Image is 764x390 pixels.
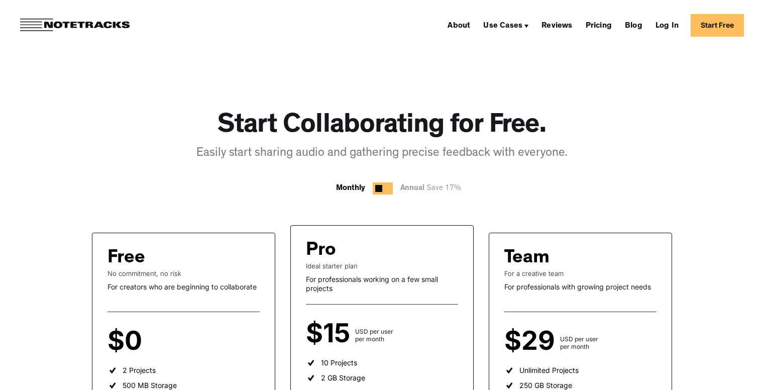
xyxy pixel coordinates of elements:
div: Unlimited Projects [519,366,579,375]
span: Save 17% [424,185,461,192]
a: Reviews [537,17,576,33]
a: Pricing [582,17,616,33]
div: For professionals working on a few small projects [306,275,458,292]
div: For creators who are beginning to collaborate [107,282,260,291]
div: Use Cases [479,17,532,33]
a: Blog [621,17,646,33]
div: Monthly [336,182,365,194]
a: Start Free [691,14,744,37]
div: Team [504,248,550,269]
div: For a creative team [504,269,657,277]
div: Ideal starter plan [306,262,458,270]
div: USD per user per month [560,335,598,350]
div: per user per month [147,335,176,350]
div: 2 GB Storage [321,373,365,382]
div: No commitment, no risk [107,269,260,277]
div: Easily start sharing audio and gathering precise feedback with everyone. [196,145,568,162]
div: Free [107,248,145,269]
div: USD per user per month [355,328,393,343]
h1: Start Collaborating for Free. [217,111,547,143]
div: $0 [107,332,147,350]
div: 500 MB Storage [123,381,177,390]
div: 2 Projects [123,366,156,375]
div: $29 [504,332,560,350]
div: $15 [306,325,355,343]
a: Log In [651,17,683,33]
div: For professionals with growing project needs [504,282,657,291]
div: Pro [306,241,336,262]
a: About [444,17,474,33]
div: Use Cases [483,22,522,30]
div: 250 GB Storage [519,381,572,390]
div: Annual [400,182,466,195]
div: 10 Projects [321,358,357,367]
